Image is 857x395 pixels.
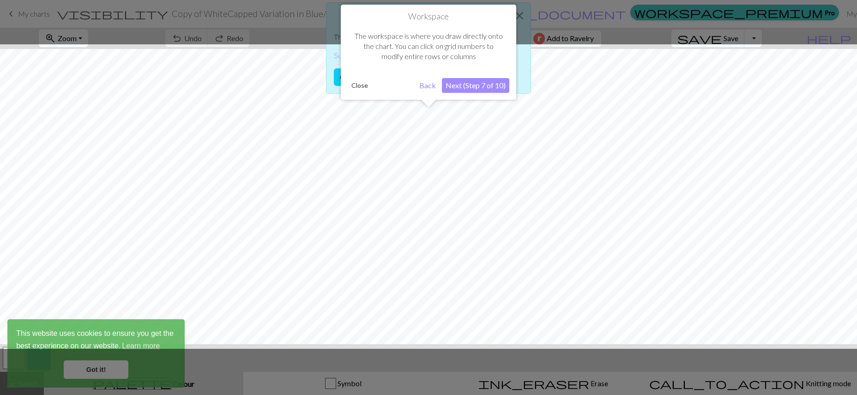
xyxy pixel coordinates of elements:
button: Next (Step 7 of 10) [442,78,509,93]
button: Close [348,79,372,92]
h1: Workspace [348,12,509,22]
div: The workspace is where you draw directly onto the chart. You can click on grid numbers to modify ... [348,22,509,71]
div: Workspace [341,5,516,100]
button: Back [416,78,440,93]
